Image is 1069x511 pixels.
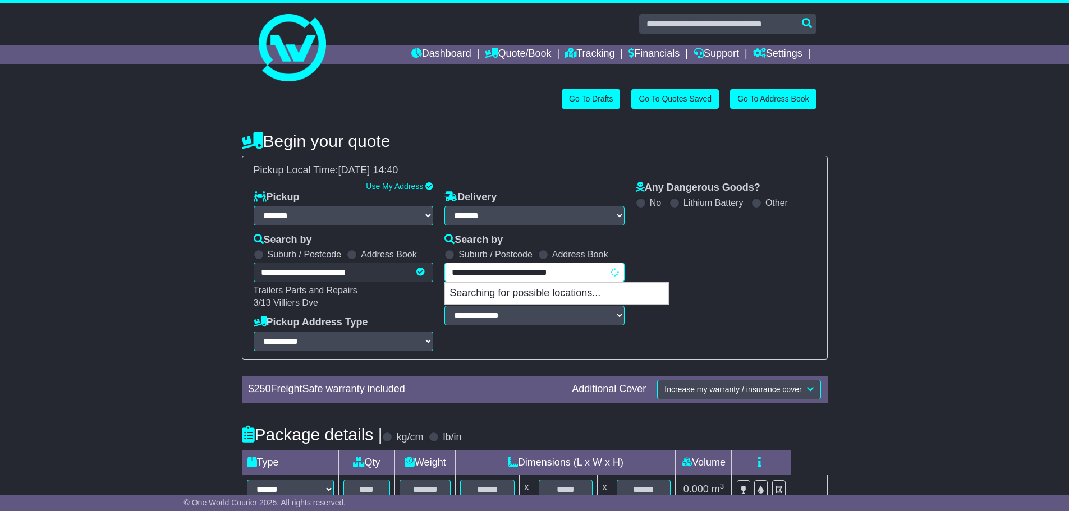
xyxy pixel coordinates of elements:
td: Type [242,450,338,475]
span: Trailers Parts and Repairs [254,286,357,295]
span: 250 [254,383,271,394]
div: Pickup Local Time: [248,164,822,177]
span: 0.000 [683,484,709,495]
a: Support [694,45,739,64]
a: Dashboard [411,45,471,64]
label: Pickup Address Type [254,316,368,329]
p: Searching for possible locations... [445,283,668,304]
td: x [598,475,612,504]
a: Go To Address Book [730,89,816,109]
label: kg/cm [396,431,423,444]
label: No [650,197,661,208]
label: Address Book [361,249,417,260]
label: Pickup [254,191,300,204]
label: Suburb / Postcode [458,249,533,260]
label: Lithium Battery [683,197,744,208]
td: Dimensions (L x W x H) [456,450,676,475]
label: lb/in [443,431,461,444]
a: Financials [628,45,680,64]
h4: Begin your quote [242,132,828,150]
td: Qty [338,450,395,475]
td: x [519,475,534,504]
a: Quote/Book [485,45,551,64]
span: [DATE] 14:40 [338,164,398,176]
label: Address Book [552,249,608,260]
label: Any Dangerous Goods? [636,182,760,194]
label: Other [765,197,788,208]
a: Settings [753,45,802,64]
label: Suburb / Postcode [268,249,342,260]
span: m [712,484,724,495]
a: Go To Quotes Saved [631,89,719,109]
a: Use My Address [366,182,423,191]
span: © One World Courier 2025. All rights reserved. [184,498,346,507]
span: Increase my warranty / insurance cover [664,385,801,394]
label: Search by [254,234,312,246]
td: Weight [395,450,456,475]
div: $ FreightSafe warranty included [243,383,567,395]
div: Additional Cover [566,383,652,395]
h4: Package details | [242,425,383,444]
td: Volume [676,450,732,475]
span: 3/13 Villiers Dve [254,298,318,307]
label: Delivery [444,191,497,204]
sup: 3 [720,482,724,490]
label: Search by [444,234,503,246]
a: Go To Drafts [562,89,620,109]
button: Increase my warranty / insurance cover [657,380,820,399]
a: Tracking [565,45,614,64]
